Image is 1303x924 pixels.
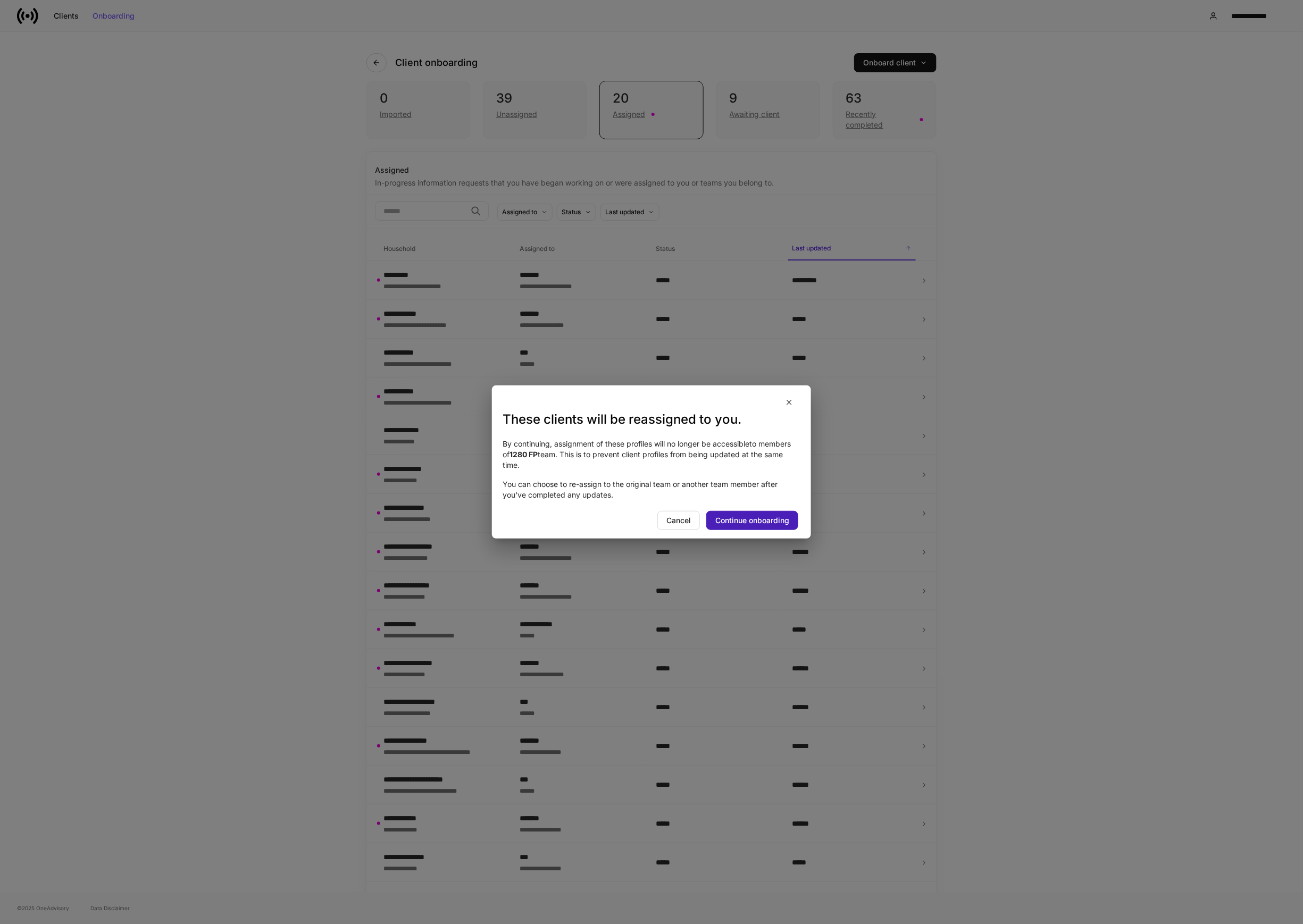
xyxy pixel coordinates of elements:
h3: These clients will be reassigned to you. [503,411,800,428]
p: By continuing, assignment of these profiles will no longer be accessible to members of team . Thi... [503,439,800,471]
button: Continue onboarding [706,511,798,530]
button: Cancel [657,511,700,530]
div: Cancel [666,517,691,524]
strong: 1280 FP [509,450,538,459]
div: Continue onboarding [715,517,789,524]
p: You can choose to re-assign to the original team or another team member after you've completed an... [503,479,800,500]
